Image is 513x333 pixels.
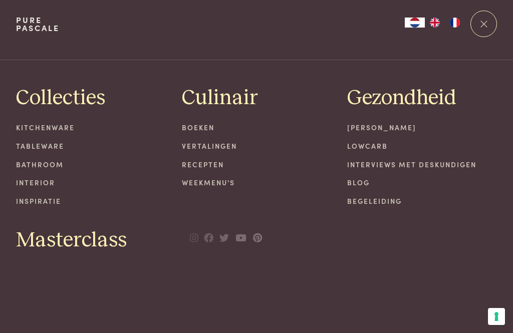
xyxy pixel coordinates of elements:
[16,122,166,133] a: Kitchenware
[182,85,258,112] a: Culinair
[347,141,497,151] a: Lowcarb
[347,177,497,188] a: Blog
[405,18,425,28] a: NL
[16,227,127,254] a: Masterclass
[16,141,166,151] a: Tableware
[182,122,332,133] a: Boeken
[16,85,105,112] a: Collecties
[16,159,166,170] a: Bathroom
[425,18,465,28] ul: Language list
[16,177,166,188] a: Interior
[16,196,166,206] a: Inspiratie
[445,18,465,28] a: FR
[347,122,497,133] a: [PERSON_NAME]
[347,85,456,112] a: Gezondheid
[347,196,497,206] a: Begeleiding
[347,159,497,170] a: Interviews met deskundigen
[405,18,465,28] aside: Language selected: Nederlands
[425,18,445,28] a: EN
[182,141,332,151] a: Vertalingen
[182,159,332,170] a: Recepten
[405,18,425,28] div: Language
[182,177,332,188] a: Weekmenu's
[16,16,60,32] a: PurePascale
[488,308,505,325] button: Uw voorkeuren voor toestemming voor trackingtechnologieën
